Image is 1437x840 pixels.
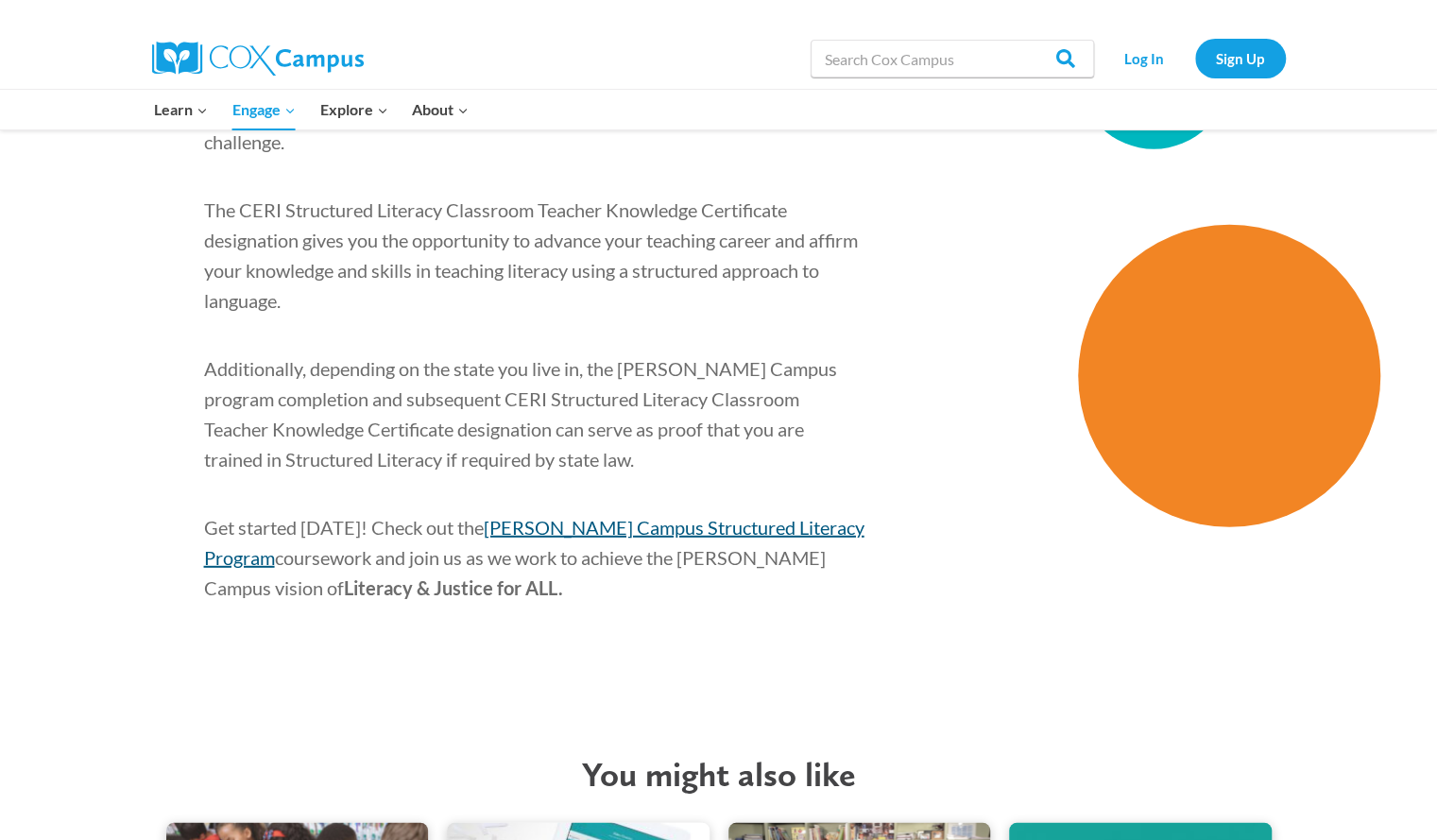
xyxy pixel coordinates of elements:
button: Child menu of Learn [143,90,221,129]
button: Child menu of Explore [308,90,401,129]
span: Additionally, depending on the state you live in, the [PERSON_NAME] Campus program completion and... [204,357,837,471]
span: The CERI Structured Literacy Classroom Teacher Knowledge Certificate designation gives you the op... [204,198,858,312]
a: [PERSON_NAME] Campus Structured Literacy Program [204,516,864,569]
a: Sign Up [1195,39,1286,77]
span: Get started [DATE]! Check out the [204,516,484,539]
img: Cox Campus [152,42,364,76]
nav: Primary Navigation [143,90,481,129]
span: Literacy & Justice for ALL. [344,576,563,599]
h2: You might also like [138,754,1300,795]
input: Search Cox Campus [811,40,1094,77]
a: Log In [1103,39,1186,77]
nav: Secondary Navigation [1103,39,1286,77]
span: coursework and join us as we work to achieve the [PERSON_NAME] Campus vision of [204,546,826,599]
button: Child menu of About [400,90,481,129]
button: Child menu of Engage [220,90,308,129]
